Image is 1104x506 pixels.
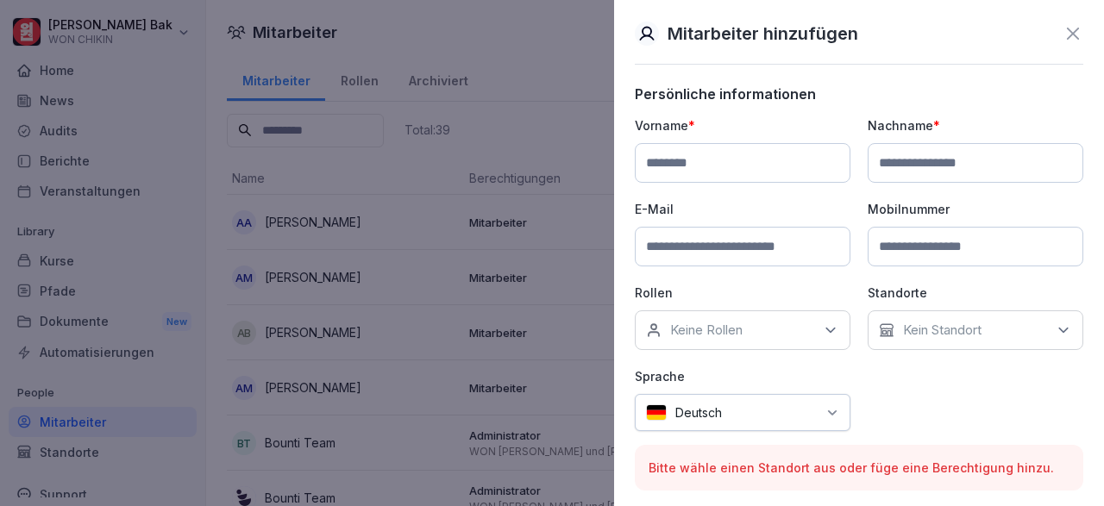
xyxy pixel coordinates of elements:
p: Mitarbeiter hinzufügen [668,21,858,47]
p: Rollen [635,284,850,302]
div: Deutsch [635,394,850,431]
p: E-Mail [635,200,850,218]
p: Persönliche informationen [635,85,1083,103]
p: Kein Standort [903,322,982,339]
p: Sprache [635,367,850,385]
p: Keine Rollen [670,322,743,339]
p: Vorname [635,116,850,134]
img: de.svg [646,404,667,421]
p: Nachname [868,116,1083,134]
p: Bitte wähle einen Standort aus oder füge eine Berechtigung hinzu. [649,459,1069,477]
p: Mobilnummer [868,200,1083,218]
p: Standorte [868,284,1083,302]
